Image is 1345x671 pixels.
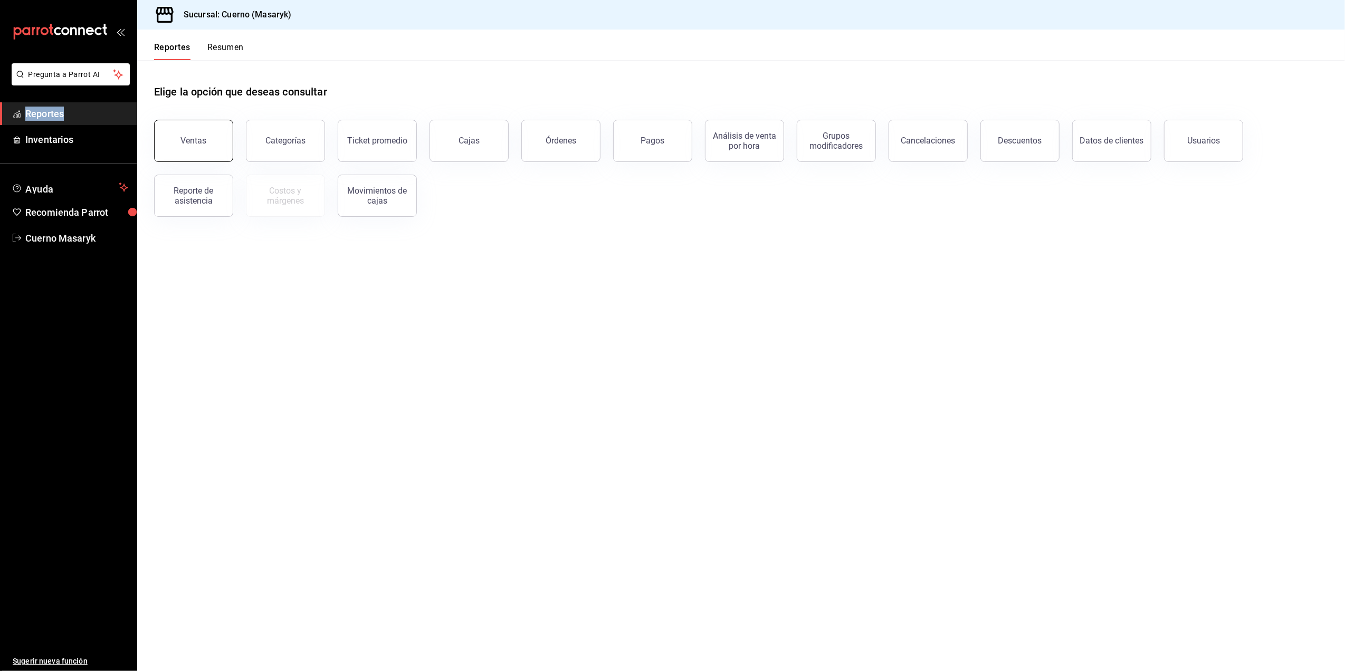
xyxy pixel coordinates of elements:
[154,120,233,162] button: Ventas
[546,136,576,146] div: Órdenes
[338,120,417,162] button: Ticket promedio
[246,175,325,217] button: Contrata inventarios para ver este reporte
[154,175,233,217] button: Reporte de asistencia
[641,136,665,146] div: Pagos
[347,136,407,146] div: Ticket promedio
[253,186,318,206] div: Costos y márgenes
[265,136,306,146] div: Categorías
[1072,120,1151,162] button: Datos de clientes
[154,84,327,100] h1: Elige la opción que deseas consultar
[154,42,190,60] button: Reportes
[25,181,115,194] span: Ayuda
[175,8,291,21] h3: Sucursal: Cuerno (Masaryk)
[116,27,125,36] button: open_drawer_menu
[25,107,128,121] span: Reportes
[345,186,410,206] div: Movimientos de cajas
[13,656,128,667] span: Sugerir nueva función
[889,120,968,162] button: Cancelaciones
[1187,136,1220,146] div: Usuarios
[207,42,244,60] button: Resumen
[980,120,1060,162] button: Descuentos
[154,42,244,60] div: navigation tabs
[1164,120,1243,162] button: Usuarios
[521,120,600,162] button: Órdenes
[459,135,480,147] div: Cajas
[797,120,876,162] button: Grupos modificadores
[998,136,1042,146] div: Descuentos
[25,205,128,219] span: Recomienda Parrot
[804,131,869,151] div: Grupos modificadores
[181,136,207,146] div: Ventas
[705,120,784,162] button: Análisis de venta por hora
[1080,136,1144,146] div: Datos de clientes
[161,186,226,206] div: Reporte de asistencia
[7,76,130,88] a: Pregunta a Parrot AI
[901,136,956,146] div: Cancelaciones
[246,120,325,162] button: Categorías
[25,132,128,147] span: Inventarios
[338,175,417,217] button: Movimientos de cajas
[430,120,509,162] a: Cajas
[712,131,777,151] div: Análisis de venta por hora
[28,69,113,80] span: Pregunta a Parrot AI
[613,120,692,162] button: Pagos
[12,63,130,85] button: Pregunta a Parrot AI
[25,231,128,245] span: Cuerno Masaryk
